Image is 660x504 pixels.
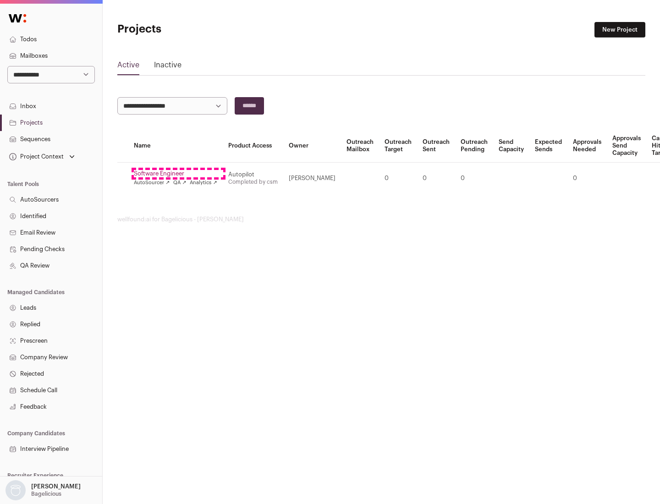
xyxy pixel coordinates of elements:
[228,179,278,185] a: Completed by csm
[567,129,607,163] th: Approvals Needed
[154,60,181,74] a: Inactive
[134,179,170,186] a: AutoSourcer ↗
[228,171,278,178] div: Autopilot
[283,163,341,194] td: [PERSON_NAME]
[117,60,139,74] a: Active
[173,179,186,186] a: QA ↗
[7,150,77,163] button: Open dropdown
[223,129,283,163] th: Product Access
[341,129,379,163] th: Outreach Mailbox
[455,129,493,163] th: Outreach Pending
[4,9,31,27] img: Wellfound
[117,22,293,37] h1: Projects
[190,179,217,186] a: Analytics ↗
[5,480,26,500] img: nopic.png
[7,153,64,160] div: Project Context
[607,129,646,163] th: Approvals Send Capacity
[31,490,61,498] p: Bagelicious
[134,170,217,177] a: Software Engineer
[31,483,81,490] p: [PERSON_NAME]
[4,480,82,500] button: Open dropdown
[379,163,417,194] td: 0
[493,129,529,163] th: Send Capacity
[417,163,455,194] td: 0
[529,129,567,163] th: Expected Sends
[455,163,493,194] td: 0
[117,216,645,223] footer: wellfound:ai for Bagelicious - [PERSON_NAME]
[283,129,341,163] th: Owner
[567,163,607,194] td: 0
[417,129,455,163] th: Outreach Sent
[128,129,223,163] th: Name
[594,22,645,38] a: New Project
[379,129,417,163] th: Outreach Target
